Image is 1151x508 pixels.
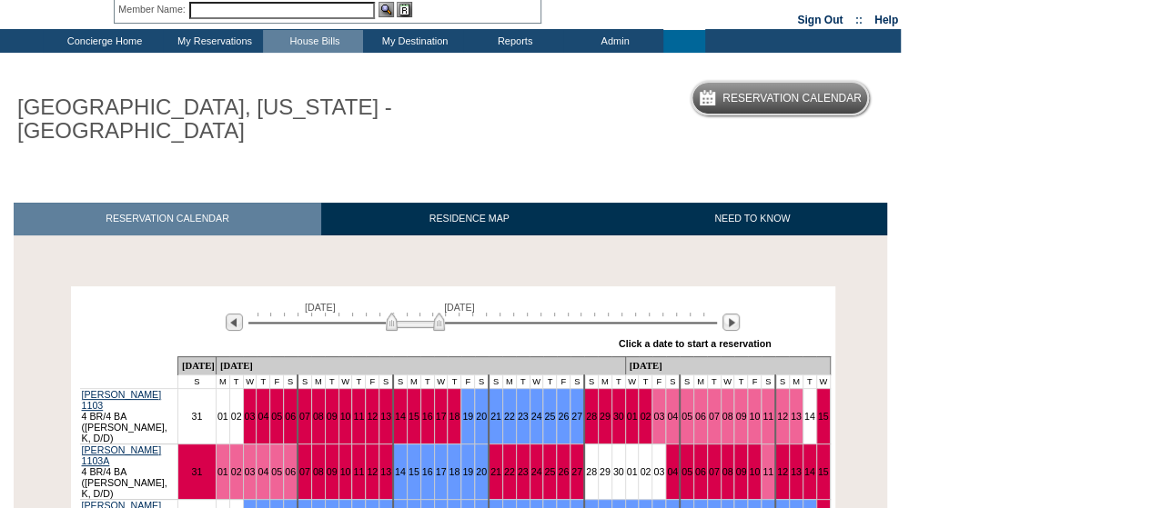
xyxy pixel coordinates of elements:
td: T [448,374,461,388]
span: [DATE] [444,302,475,313]
a: 09 [735,466,746,477]
a: 15 [818,466,829,477]
img: Reservations [397,2,412,17]
td: S [762,374,775,388]
td: T [420,374,434,388]
td: S [298,374,311,388]
a: 16 [422,466,433,477]
a: 07 [709,411,720,422]
td: My Destination [363,30,463,53]
a: 07 [709,466,720,477]
a: 10 [340,466,351,477]
a: 19 [462,466,473,477]
a: 08 [313,466,324,477]
a: 25 [544,466,555,477]
a: 10 [749,411,760,422]
a: 09 [735,411,746,422]
a: 17 [436,466,447,477]
td: F [557,374,570,388]
td: M [789,374,803,388]
td: T [257,374,270,388]
td: S [177,374,216,388]
a: 04 [257,411,268,422]
td: [DATE] [625,356,830,374]
td: T [611,374,625,388]
a: 04 [667,411,678,422]
a: 05 [682,411,692,422]
td: T [803,374,816,388]
td: T [707,374,721,388]
td: W [243,374,257,388]
td: S [570,374,584,388]
a: 15 [409,411,419,422]
a: 06 [285,411,296,422]
a: 20 [476,411,487,422]
a: 13 [791,466,802,477]
a: 21 [490,411,501,422]
td: T [543,374,557,388]
a: 18 [449,411,459,422]
a: RESIDENCE MAP [321,203,618,234]
a: 26 [558,466,569,477]
td: 4 BR/4 BA ([PERSON_NAME], K, D/D) [80,443,178,499]
td: 02 [229,388,243,443]
td: 14 [803,388,816,443]
td: 29 [598,443,611,499]
td: Admin [563,30,663,53]
td: Concierge Home [43,30,163,53]
h5: Reservation Calendar [722,93,862,105]
a: 04 [667,466,678,477]
td: M [216,374,229,388]
a: 29 [600,411,611,422]
td: M [311,374,325,388]
a: RESERVATION CALENDAR [14,203,321,234]
a: 15 [818,411,829,422]
a: 01 [217,466,228,477]
td: W [530,374,543,388]
a: 30 [613,411,624,422]
a: 19 [462,411,473,422]
td: F [748,374,762,388]
a: 23 [518,411,529,422]
td: 03 [652,443,666,499]
a: 03 [653,411,664,422]
a: 31 [191,466,202,477]
img: View [379,2,394,17]
td: 02 [639,443,652,499]
a: 14 [395,466,406,477]
a: 12 [367,466,378,477]
a: 13 [791,411,802,422]
td: T [352,374,366,388]
a: Help [874,14,898,26]
td: [DATE] [177,356,216,374]
td: W [721,374,734,388]
a: 08 [722,411,733,422]
td: S [775,374,789,388]
div: Click a date to start a reservation [619,338,772,349]
a: 23 [518,466,529,477]
td: T [734,374,748,388]
a: 27 [571,466,582,477]
a: 06 [285,466,296,477]
td: My Reservations [163,30,263,53]
a: 09 [327,411,338,422]
td: M [502,374,516,388]
a: 21 [490,466,501,477]
a: Sign Out [797,14,843,26]
a: 11 [353,466,364,477]
a: 14 [804,466,815,477]
a: 15 [409,466,419,477]
td: F [366,374,379,388]
span: :: [855,14,863,26]
a: 14 [395,411,406,422]
a: 28 [586,411,597,422]
a: 20 [476,466,487,477]
td: T [516,374,530,388]
img: Next [722,314,740,331]
td: S [393,374,407,388]
td: 01 [216,388,229,443]
a: 11 [353,411,364,422]
td: M [407,374,420,388]
a: 12 [777,466,788,477]
td: W [434,374,448,388]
